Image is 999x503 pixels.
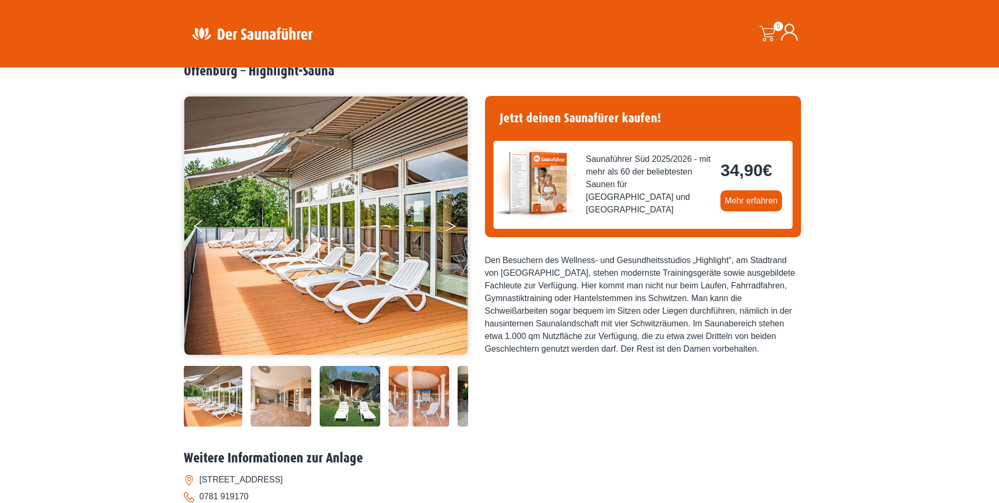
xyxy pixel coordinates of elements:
[774,22,783,31] span: 0
[485,254,801,355] div: Den Besuchern des Wellness- und Gesundheitsstudios „Highlight“, am Stadtrand von [GEOGRAPHIC_DATA...
[184,63,816,80] h2: Offenburg – Highlight-Sauna
[184,471,816,488] li: [STREET_ADDRESS]
[720,190,782,211] a: Mehr erfahren
[445,215,471,241] button: Next
[763,161,772,180] span: €
[194,215,221,241] button: Previous
[720,161,772,180] bdi: 34,90
[493,104,793,132] h4: Jetzt deinen Saunafürer kaufen!
[493,141,578,225] img: der-saunafuehrer-2025-sued.jpg
[586,153,713,216] span: Saunaführer Süd 2025/2026 - mit mehr als 60 der beliebtesten Saunen für [GEOGRAPHIC_DATA] und [GE...
[184,450,816,467] h2: Weitere Informationen zur Anlage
